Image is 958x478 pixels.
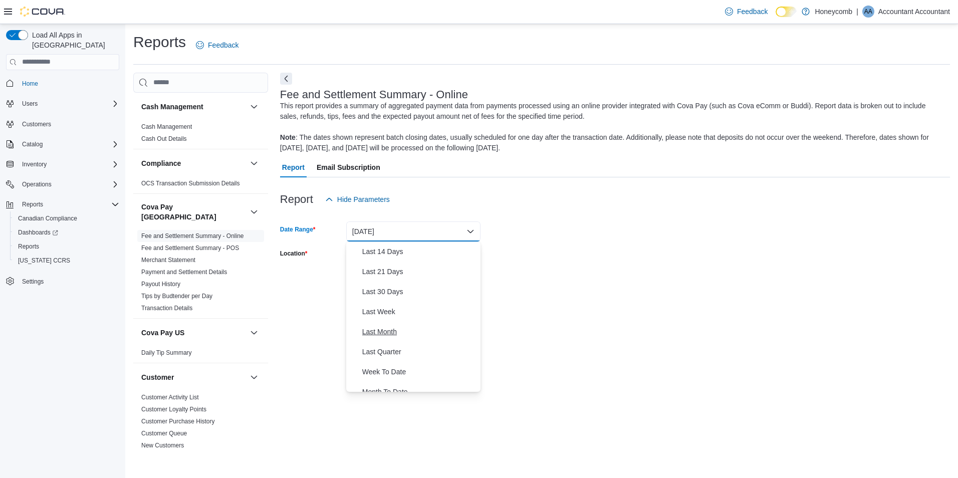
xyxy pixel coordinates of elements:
[133,347,268,363] div: Cova Pay US
[362,326,476,338] span: Last Month
[141,123,192,131] span: Cash Management
[18,138,119,150] span: Catalog
[141,372,174,382] h3: Customer
[864,6,872,18] span: AA
[248,327,260,339] button: Cova Pay US
[141,372,246,382] button: Customer
[141,245,239,252] a: Fee and Settlement Summary - POS
[18,243,39,251] span: Reports
[346,242,481,392] div: Select listbox
[18,198,119,210] span: Reports
[18,158,51,170] button: Inventory
[362,306,476,318] span: Last Week
[362,386,476,398] span: Month To Date
[133,32,186,52] h1: Reports
[141,417,215,425] span: Customer Purchase History
[133,121,268,149] div: Cash Management
[346,221,481,242] button: [DATE]
[248,206,260,218] button: Cova Pay [GEOGRAPHIC_DATA]
[10,240,123,254] button: Reports
[18,78,42,90] a: Home
[18,178,119,190] span: Operations
[248,101,260,113] button: Cash Management
[141,430,187,437] a: Customer Queue
[362,246,476,258] span: Last 14 Days
[208,40,238,50] span: Feedback
[280,133,296,141] b: Note
[22,80,38,88] span: Home
[141,349,192,357] span: Daily Tip Summary
[18,118,119,130] span: Customers
[141,429,187,437] span: Customer Queue
[280,250,308,258] label: Location
[18,118,55,130] a: Customers
[10,211,123,225] button: Canadian Compliance
[856,6,858,18] p: |
[362,366,476,378] span: Week To Date
[141,102,203,112] h3: Cash Management
[22,140,43,148] span: Catalog
[28,30,119,50] span: Load All Apps in [GEOGRAPHIC_DATA]
[141,280,180,288] span: Payout History
[18,98,42,110] button: Users
[18,158,119,170] span: Inventory
[133,177,268,193] div: Compliance
[14,226,119,238] span: Dashboards
[14,241,43,253] a: Reports
[141,269,227,276] a: Payment and Settlement Details
[141,305,192,312] a: Transaction Details
[2,76,123,91] button: Home
[141,202,246,222] button: Cova Pay [GEOGRAPHIC_DATA]
[878,6,950,18] p: Accountant Accountant
[141,135,187,142] a: Cash Out Details
[280,73,292,85] button: Next
[280,193,313,205] h3: Report
[20,7,65,17] img: Cova
[141,418,215,425] a: Customer Purchase History
[141,328,246,338] button: Cova Pay US
[141,394,199,401] a: Customer Activity List
[18,98,119,110] span: Users
[192,35,243,55] a: Feedback
[280,101,945,153] div: This report provides a summary of aggregated payment data from payments processed using an online...
[18,178,56,190] button: Operations
[737,7,768,17] span: Feedback
[141,349,192,356] a: Daily Tip Summary
[22,100,38,108] span: Users
[280,225,316,233] label: Date Range
[815,6,852,18] p: Honeycomb
[22,180,52,188] span: Operations
[721,2,772,22] a: Feedback
[248,371,260,383] button: Customer
[337,194,390,204] span: Hide Parameters
[18,228,58,236] span: Dashboards
[22,278,44,286] span: Settings
[362,286,476,298] span: Last 30 Days
[2,117,123,131] button: Customers
[248,157,260,169] button: Compliance
[141,123,192,130] a: Cash Management
[141,232,244,240] span: Fee and Settlement Summary - Online
[141,256,195,264] span: Merchant Statement
[14,241,119,253] span: Reports
[133,391,268,455] div: Customer
[141,393,199,401] span: Customer Activity List
[14,212,119,224] span: Canadian Compliance
[141,293,212,300] a: Tips by Budtender per Day
[362,266,476,278] span: Last 21 Days
[10,225,123,240] a: Dashboards
[2,274,123,288] button: Settings
[10,254,123,268] button: [US_STATE] CCRS
[141,304,192,312] span: Transaction Details
[141,268,227,276] span: Payment and Settlement Details
[22,120,51,128] span: Customers
[2,197,123,211] button: Reports
[18,257,70,265] span: [US_STATE] CCRS
[2,97,123,111] button: Users
[14,255,74,267] a: [US_STATE] CCRS
[22,160,47,168] span: Inventory
[18,138,47,150] button: Catalog
[141,406,206,413] a: Customer Loyalty Points
[22,200,43,208] span: Reports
